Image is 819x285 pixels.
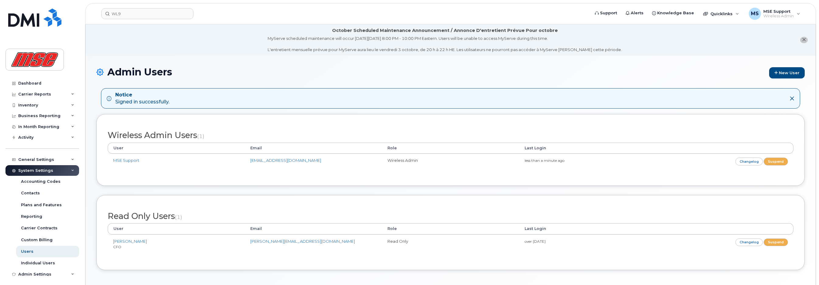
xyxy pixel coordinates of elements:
[115,92,169,99] strong: Notice
[113,158,139,163] a: MSE Support
[800,37,808,43] button: close notification
[113,245,121,249] small: CFO
[175,214,182,220] small: (1)
[519,143,656,154] th: Last Login
[382,154,519,169] td: Wireless Admin
[250,158,321,163] a: [EMAIL_ADDRESS][DOMAIN_NAME]
[108,131,793,140] h2: Wireless Admin Users
[115,92,169,106] div: Signed in successfully.
[382,143,519,154] th: Role
[108,143,245,154] th: User
[769,67,805,78] a: New User
[250,239,355,244] a: [PERSON_NAME][EMAIL_ADDRESS][DOMAIN_NAME]
[96,67,805,78] h1: Admin Users
[382,223,519,234] th: Role
[764,158,788,165] a: Suspend
[332,27,558,34] div: October Scheduled Maintenance Announcement / Annonce D'entretient Prévue Pour octobre
[245,223,382,234] th: Email
[525,239,546,244] small: over [DATE]
[764,238,788,246] a: Suspend
[519,223,656,234] th: Last Login
[108,212,793,221] h2: Read Only Users
[245,143,382,154] th: Email
[382,235,519,253] td: Read Only
[525,158,564,163] small: less than a minute ago
[735,238,763,246] a: Changelog
[113,239,147,244] a: [PERSON_NAME]
[268,36,622,53] div: MyServe scheduled maintenance will occur [DATE][DATE] 8:00 PM - 10:00 PM Eastern. Users will be u...
[197,133,204,139] small: (1)
[108,223,245,234] th: User
[735,158,763,165] a: Changelog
